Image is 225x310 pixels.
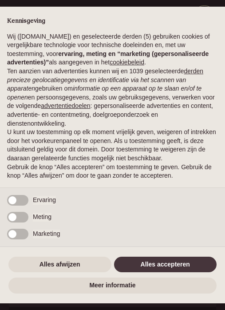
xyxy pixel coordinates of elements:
[33,213,51,222] span: Meting
[7,128,218,163] p: U kunt uw toestemming op elk moment vrijelijk geven, weigeren of intrekken door het voorkeurenpan...
[110,59,144,66] a: cookiebeleid
[7,76,186,92] em: precieze geolocatiegegevens en identificatie via het scannen van apparaten
[7,85,201,101] em: informatie op een apparaat op te slaan en/of te openen
[41,102,90,111] button: advertentiedoelen
[8,257,111,273] button: Alles afwijzen
[33,230,60,238] span: Marketing
[7,32,218,67] p: Wij ([DOMAIN_NAME]) en geselecteerde derden (5) gebruiken cookies of vergelijkbare technologie vo...
[7,67,218,128] p: Ten aanzien van advertenties kunnen wij en 1039 geselecteerde gebruiken om en persoonsgegevens, z...
[8,278,217,294] button: Meer informatie
[114,257,217,273] button: Alles accepteren
[7,50,209,66] strong: ervaring, meting en “marketing (gepersonaliseerde advertenties)”
[184,67,204,76] button: derden
[7,17,218,25] h2: Kennisgeving
[7,163,218,180] p: Gebruik de knop “Alles accepteren” om toestemming te geven. Gebruik de knop “Alles afwijzen” om d...
[33,196,56,205] span: Ervaring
